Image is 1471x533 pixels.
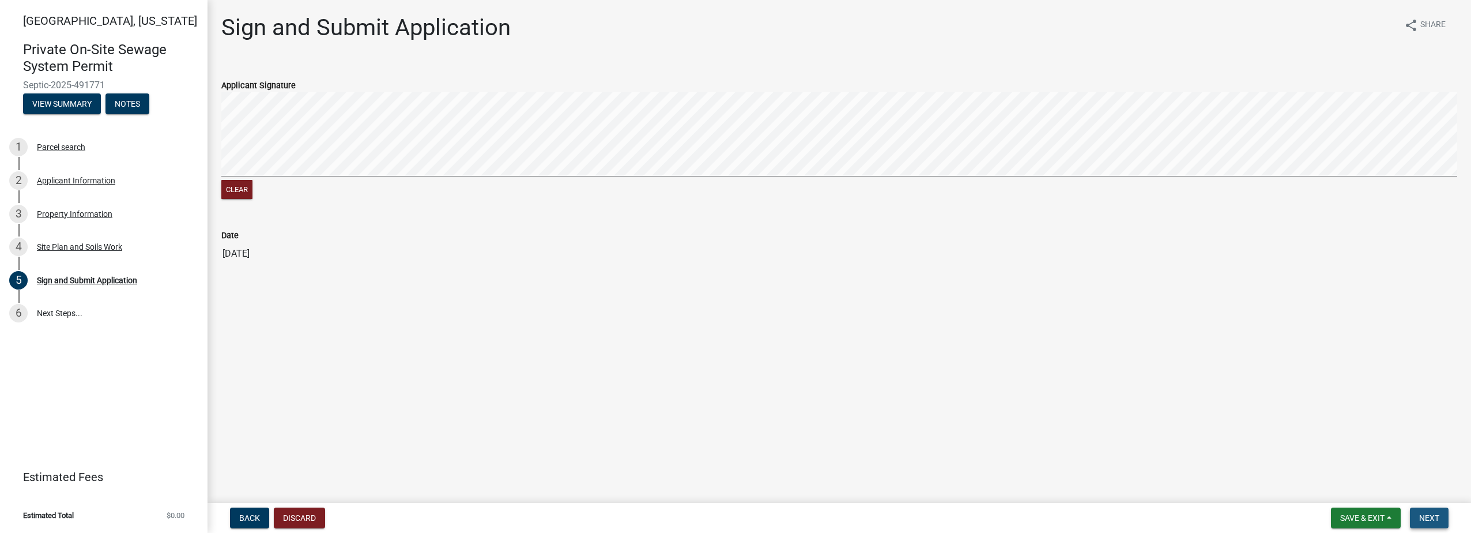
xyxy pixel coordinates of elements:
[1410,508,1449,528] button: Next
[9,466,189,489] a: Estimated Fees
[9,271,28,290] div: 5
[105,93,149,114] button: Notes
[9,238,28,256] div: 4
[9,171,28,190] div: 2
[9,304,28,322] div: 6
[1420,18,1446,32] span: Share
[23,512,74,519] span: Estimated Total
[239,513,260,523] span: Back
[37,143,85,151] div: Parcel search
[221,14,511,42] h1: Sign and Submit Application
[1404,18,1418,32] i: share
[37,276,137,284] div: Sign and Submit Application
[1419,513,1439,523] span: Next
[23,93,101,114] button: View Summary
[37,177,115,185] div: Applicant Information
[37,243,122,251] div: Site Plan and Soils Work
[9,138,28,156] div: 1
[23,42,198,75] h4: Private On-Site Sewage System Permit
[274,508,325,528] button: Discard
[167,512,184,519] span: $0.00
[23,14,197,28] span: [GEOGRAPHIC_DATA], [US_STATE]
[9,205,28,223] div: 3
[221,180,252,199] button: Clear
[221,82,296,90] label: Applicant Signature
[230,508,269,528] button: Back
[23,100,101,109] wm-modal-confirm: Summary
[1340,513,1385,523] span: Save & Exit
[37,210,112,218] div: Property Information
[105,100,149,109] wm-modal-confirm: Notes
[221,232,239,240] label: Date
[1331,508,1401,528] button: Save & Exit
[1395,14,1455,36] button: shareShare
[23,80,184,91] span: Septic-2025-491771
